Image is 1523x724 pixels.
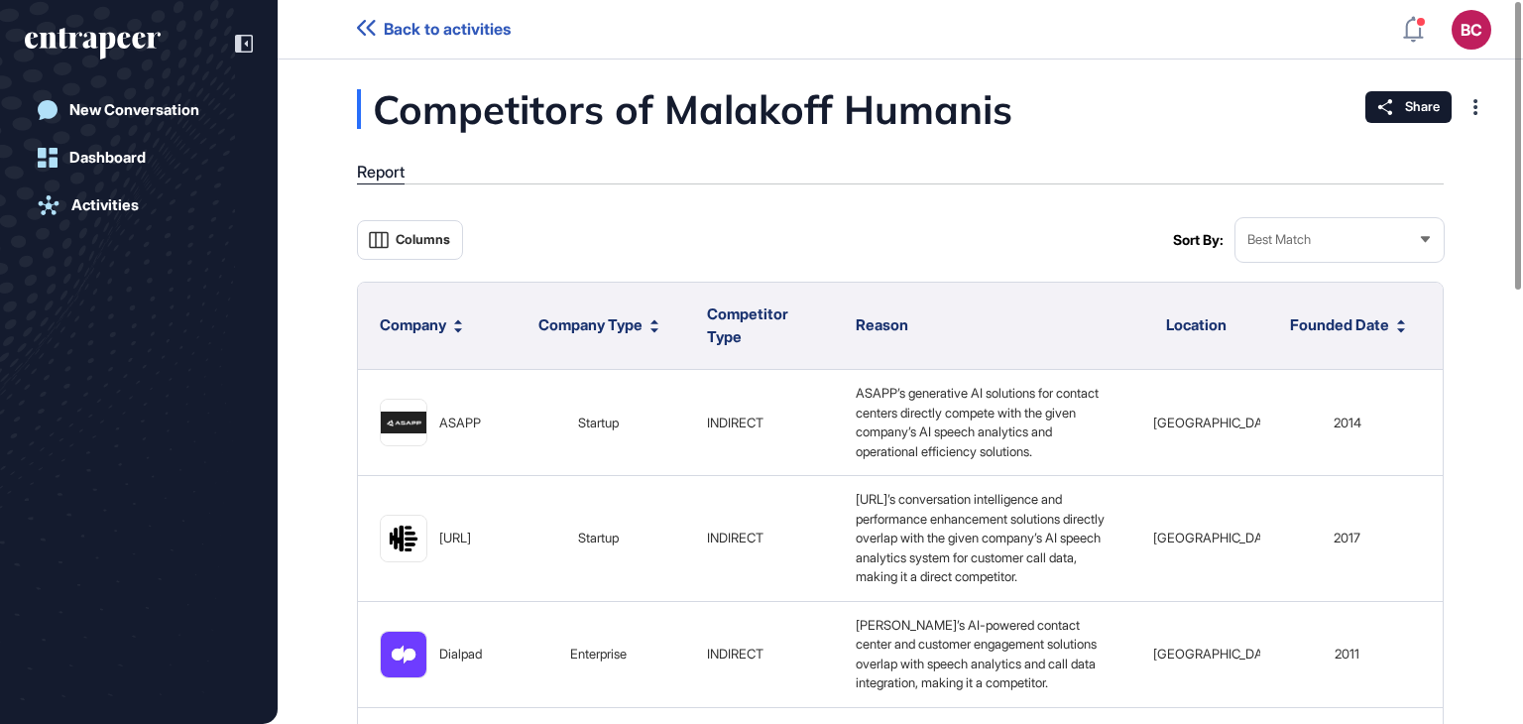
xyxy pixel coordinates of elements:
span: Reason [856,315,908,334]
span: startup [578,415,619,430]
a: Back to activities [357,20,511,39]
button: Company [380,314,462,337]
button: Columns [357,220,463,260]
div: Competitors of Malakoff Humanis [357,89,1211,129]
span: 2017 [1334,530,1360,545]
span: Best Match [1247,232,1311,247]
div: ASAPP [439,414,481,433]
span: INDIRECT [707,530,763,545]
div: Dialpad [439,645,482,664]
span: Company Type [538,314,643,337]
span: Share [1405,99,1440,115]
a: New Conversation [25,90,253,130]
span: INDIRECT [707,415,763,430]
div: Report [357,163,405,181]
div: [URL] [439,529,471,548]
a: Activities [25,185,253,225]
span: [GEOGRAPHIC_DATA] [1153,415,1282,430]
span: Location [1166,315,1227,334]
span: Founded Date [1290,314,1389,337]
span: ASAPP’s generative AI solutions for contact centers directly compete with the given company’s AI ... [856,385,1102,459]
div: Activities [71,196,139,214]
span: [URL]’s conversation intelligence and performance enhancement solutions directly overlap with the... [856,491,1108,584]
span: INDIRECT [707,646,763,662]
img: Dialpad-logo [381,632,426,677]
div: New Conversation [69,101,199,119]
span: [PERSON_NAME]’s AI-powered contact center and customer engagement solutions overlap with speech a... [856,617,1100,691]
span: Back to activities [384,20,511,39]
span: enterprise [570,646,627,662]
span: Company [380,314,446,337]
span: [GEOGRAPHIC_DATA] [1153,530,1282,545]
span: 2014 [1334,415,1361,430]
span: [GEOGRAPHIC_DATA] [1153,646,1282,662]
a: Dashboard [25,138,253,178]
span: Sort By: [1173,232,1224,248]
span: Columns [396,232,450,247]
span: startup [578,530,619,545]
img: Observe.AI-logo [381,516,426,561]
button: BC [1452,10,1491,50]
img: ASAPP-logo [381,412,426,433]
div: Dashboard [69,149,146,167]
span: 2011 [1335,646,1359,662]
button: Founded Date [1290,314,1405,337]
button: Company Type [538,314,658,337]
div: entrapeer-logo [25,28,161,60]
span: Competitor Type [707,304,788,346]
